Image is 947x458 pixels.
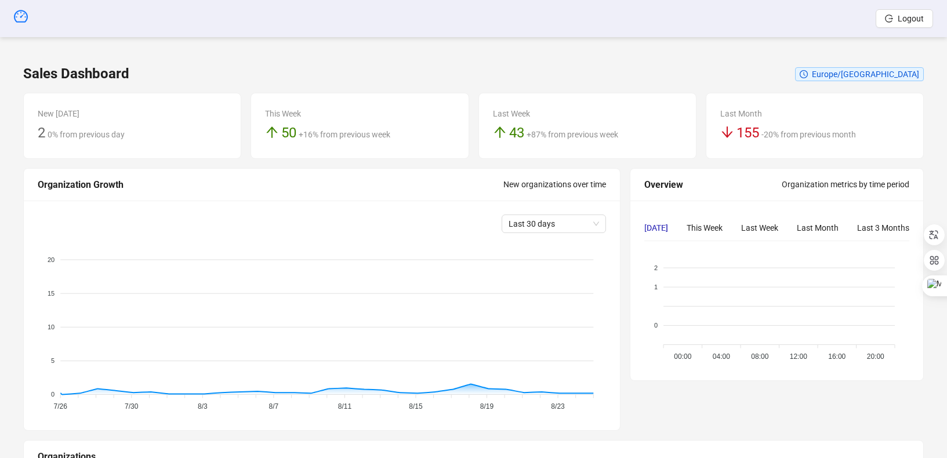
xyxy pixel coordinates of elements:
[720,107,909,120] div: Last Month
[736,125,759,141] span: 155
[38,177,503,192] div: Organization Growth
[299,130,390,139] span: +16% from previous week
[38,125,45,141] span: 2
[761,130,856,139] span: -20% from previous month
[812,70,919,79] span: Europe/[GEOGRAPHIC_DATA]
[876,9,933,28] button: Logout
[503,180,606,189] span: New organizations over time
[828,352,846,360] tspan: 16:00
[51,391,55,398] tspan: 0
[644,177,782,192] div: Overview
[269,402,279,410] tspan: 8/7
[48,289,55,296] tspan: 15
[644,221,668,234] div: [DATE]
[54,402,68,410] tspan: 7/26
[509,215,599,232] span: Last 30 days
[790,352,807,360] tspan: 12:00
[14,9,28,23] span: dashboard
[493,125,507,139] span: arrow-up
[898,14,924,23] span: Logout
[797,221,839,234] div: Last Month
[527,130,618,139] span: +87% from previous week
[751,352,768,360] tspan: 08:00
[125,402,139,410] tspan: 7/30
[48,130,125,139] span: 0% from previous day
[265,107,454,120] div: This Week
[720,125,734,139] span: arrow-down
[409,402,423,410] tspan: 8/15
[509,125,524,141] span: 43
[741,221,778,234] div: Last Week
[281,125,296,141] span: 50
[654,264,658,271] tspan: 2
[38,107,227,120] div: New [DATE]
[480,402,494,410] tspan: 8/19
[782,180,909,189] span: Organization metrics by time period
[51,357,55,364] tspan: 5
[885,14,893,23] span: logout
[800,70,808,78] span: clock-circle
[713,352,730,360] tspan: 04:00
[551,402,565,410] tspan: 8/23
[493,107,682,120] div: Last Week
[48,323,55,330] tspan: 10
[687,221,723,234] div: This Week
[857,221,909,234] div: Last 3 Months
[48,256,55,263] tspan: 20
[338,402,352,410] tspan: 8/11
[23,65,129,83] h3: Sales Dashboard
[198,402,208,410] tspan: 8/3
[265,125,279,139] span: arrow-up
[867,352,884,360] tspan: 20:00
[674,352,691,360] tspan: 00:00
[654,283,658,290] tspan: 1
[654,322,658,329] tspan: 0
